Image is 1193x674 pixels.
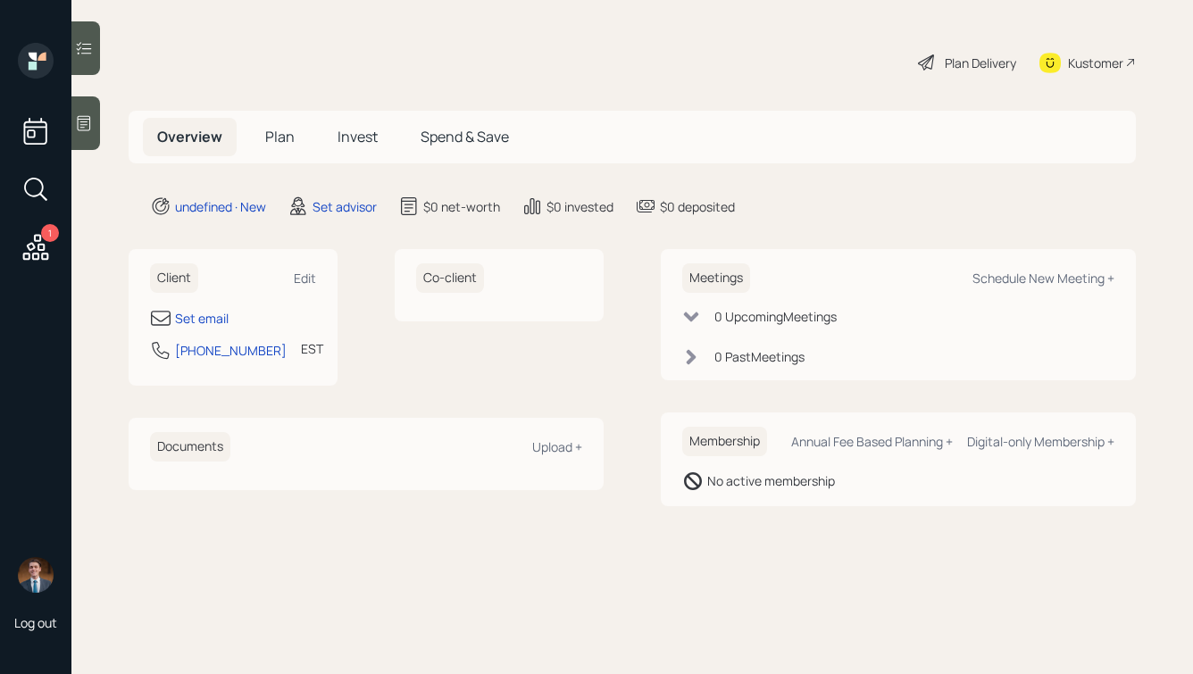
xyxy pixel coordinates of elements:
div: [PHONE_NUMBER] [175,341,287,360]
div: Set advisor [313,197,377,216]
div: 0 Upcoming Meeting s [714,307,837,326]
div: 0 Past Meeting s [714,347,805,366]
div: Kustomer [1068,54,1123,72]
div: $0 deposited [660,197,735,216]
h6: Documents [150,432,230,462]
div: Edit [294,270,316,287]
span: Plan [265,127,295,146]
div: Digital-only Membership + [967,433,1114,450]
span: Invest [338,127,378,146]
div: Schedule New Meeting + [972,270,1114,287]
h6: Membership [682,427,767,456]
div: No active membership [707,471,835,490]
div: undefined · New [175,197,266,216]
div: $0 invested [546,197,613,216]
div: Set email [175,309,229,328]
span: Overview [157,127,222,146]
div: Upload + [532,438,582,455]
div: 1 [41,224,59,242]
div: $0 net-worth [423,197,500,216]
div: Plan Delivery [945,54,1016,72]
h6: Co-client [416,263,484,293]
div: EST [301,339,323,358]
h6: Client [150,263,198,293]
div: Annual Fee Based Planning + [791,433,953,450]
img: hunter_neumayer.jpg [18,557,54,593]
h6: Meetings [682,263,750,293]
span: Spend & Save [421,127,509,146]
div: Log out [14,614,57,631]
